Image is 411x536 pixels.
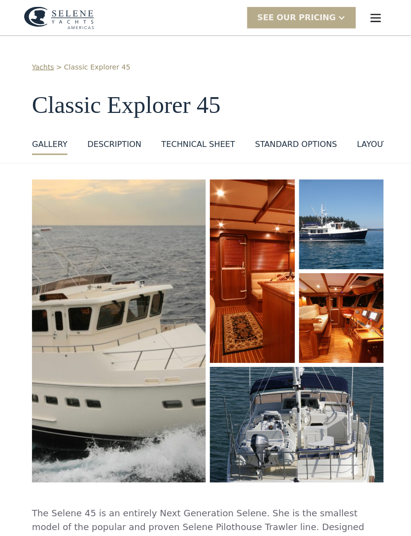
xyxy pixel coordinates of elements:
div: > [56,61,62,71]
img: logo [24,6,93,29]
div: SEE Our Pricing [244,7,352,28]
h1: Classic Explorer 45 [32,91,379,117]
a: open lightbox [296,178,380,266]
a: Classic Explorer 45 [63,61,129,71]
a: Technical sheet [159,137,232,153]
div: menu [356,2,387,34]
a: home [24,6,93,29]
a: Yachts [32,61,54,71]
div: GALLERY [32,137,67,149]
a: open lightbox [207,363,379,477]
a: standard options [252,137,334,153]
span: Unsubscribe any time by clicking the link at the bottom of any message [2,408,241,424]
div: Technical sheet [159,137,232,149]
span: We respect your time - only the good stuff, never spam. [1,360,174,368]
span: Tick the box below to receive occasional updates, exclusive offers, and VIP access via text message. [1,336,238,354]
a: open lightbox [207,178,292,359]
img: 45 foot motor yacht [296,178,380,266]
strong: Yes, I’d like to receive SMS updates. [13,384,120,392]
img: 45 foot motor yacht [207,178,292,359]
a: GALLERY [32,137,67,153]
a: open lightbox [32,178,204,477]
img: 45 foot motor yacht [207,363,379,477]
img: 45 foot motor yacht [296,270,380,359]
div: layout [353,137,383,149]
a: open lightbox [296,270,380,359]
div: DESCRIPTION [86,137,139,149]
span: Reply STOP to unsubscribe at any time. [13,384,230,392]
div: standard options [252,137,334,149]
strong: I want to subscribe to your Newsletter. [13,408,126,415]
input: Yes, I’d like to receive SMS updates.Reply STOP to unsubscribe at any time. [2,382,10,390]
img: 45 foot motor yacht [32,178,204,477]
a: DESCRIPTION [86,137,139,153]
div: SEE Our Pricing [254,12,332,24]
input: I want to subscribe to your Newsletter.Unsubscribe any time by clicking the link at the bottom of... [2,406,10,414]
a: layout [353,137,383,153]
